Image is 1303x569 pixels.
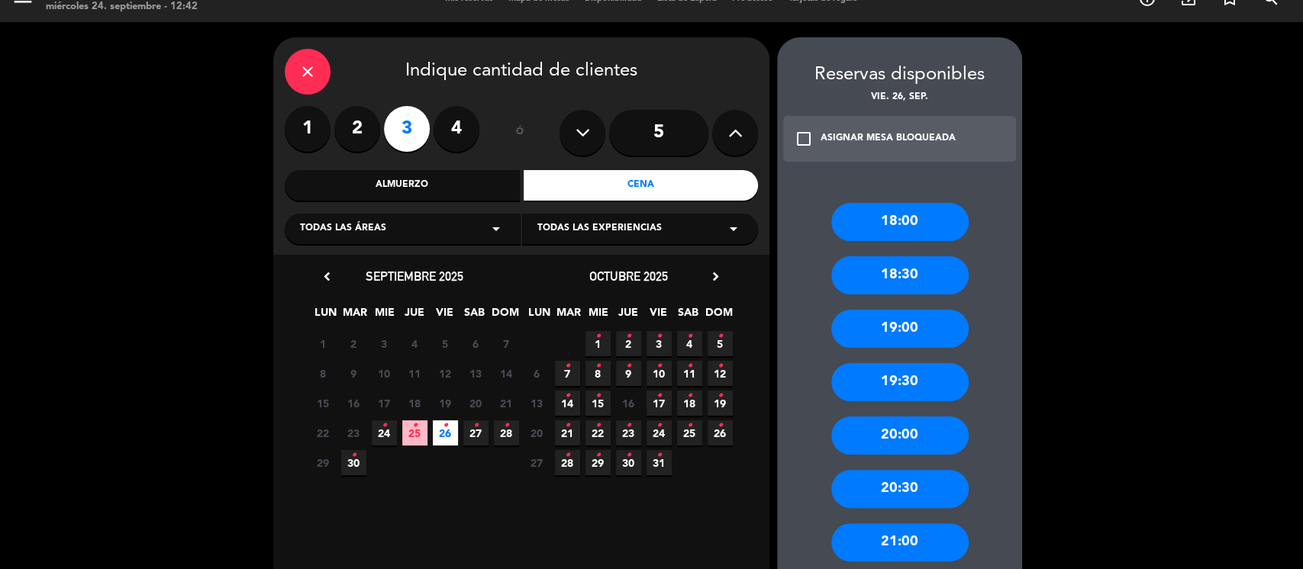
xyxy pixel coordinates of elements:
i: • [595,413,601,438]
span: 8 [311,361,336,386]
i: • [687,384,692,408]
div: Cena [524,170,759,201]
span: 4 [402,331,427,356]
span: DOM [492,304,517,329]
span: 10 [647,361,672,386]
span: Todas las áreas [300,221,386,236]
i: • [595,384,601,408]
span: 2 [616,331,641,356]
i: • [656,354,662,378]
span: 1 [311,331,336,356]
span: 31 [647,450,672,475]
div: ó [495,106,544,159]
i: • [718,354,723,378]
span: JUE [402,304,427,329]
i: arrow_drop_down [487,220,505,238]
span: 24 [372,420,397,445]
div: Almuerzo [285,170,520,201]
i: • [473,413,479,438]
i: • [443,413,448,438]
span: MIE [373,304,398,329]
span: 7 [494,331,519,356]
div: vie. 26, sep. [777,90,1022,105]
i: • [687,413,692,438]
span: 6 [524,361,550,386]
span: 20 [524,420,550,445]
span: 27 [524,450,550,475]
span: 5 [708,331,733,356]
i: • [656,443,662,468]
span: 11 [677,361,702,386]
span: 27 [463,420,489,445]
span: 21 [555,420,580,445]
span: 30 [341,450,366,475]
i: • [565,413,570,438]
div: 20:30 [831,470,969,508]
i: • [656,384,662,408]
span: 12 [708,361,733,386]
span: 17 [647,391,672,416]
div: 19:30 [831,363,969,401]
span: VIE [432,304,457,329]
i: • [504,413,509,438]
div: Indique cantidad de clientes [285,49,758,95]
span: SAB [676,304,701,329]
span: 24 [647,420,672,445]
span: VIE [646,304,671,329]
div: 19:00 [831,310,969,348]
i: • [718,413,723,438]
span: 22 [585,420,611,445]
i: • [595,324,601,349]
span: Todas las experiencias [537,221,662,236]
span: JUE [616,304,641,329]
i: • [626,413,631,438]
span: 13 [524,391,550,416]
span: 14 [494,361,519,386]
i: • [656,324,662,349]
i: chevron_right [708,268,724,284]
span: 25 [677,420,702,445]
span: septiembre 2025 [366,268,463,284]
span: 22 [311,420,336,445]
i: • [565,443,570,468]
i: • [718,324,723,349]
i: close [298,63,317,81]
span: 23 [341,420,366,445]
i: • [565,354,570,378]
i: • [687,324,692,349]
span: 9 [616,361,641,386]
i: • [687,354,692,378]
i: arrow_drop_down [724,220,743,238]
span: 16 [341,391,366,416]
i: chevron_left [319,268,335,284]
span: 1 [585,331,611,356]
span: 20 [463,391,489,416]
span: 29 [311,450,336,475]
span: 4 [677,331,702,356]
span: 2 [341,331,366,356]
i: • [626,443,631,468]
div: 18:00 [831,203,969,241]
span: 18 [677,391,702,416]
span: 19 [708,391,733,416]
span: LUN [313,304,338,329]
label: 2 [334,106,380,152]
label: 1 [285,106,331,152]
span: 7 [555,361,580,386]
i: • [382,413,387,438]
span: 6 [463,331,489,356]
span: 26 [433,420,458,445]
i: • [626,354,631,378]
span: 29 [585,450,611,475]
i: • [412,413,418,438]
span: 25 [402,420,427,445]
span: 8 [585,361,611,386]
span: 17 [372,391,397,416]
span: 3 [372,331,397,356]
i: • [351,443,356,468]
span: SAB [462,304,487,329]
span: 5 [433,331,458,356]
i: • [718,384,723,408]
i: • [626,324,631,349]
span: MAR [343,304,368,329]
